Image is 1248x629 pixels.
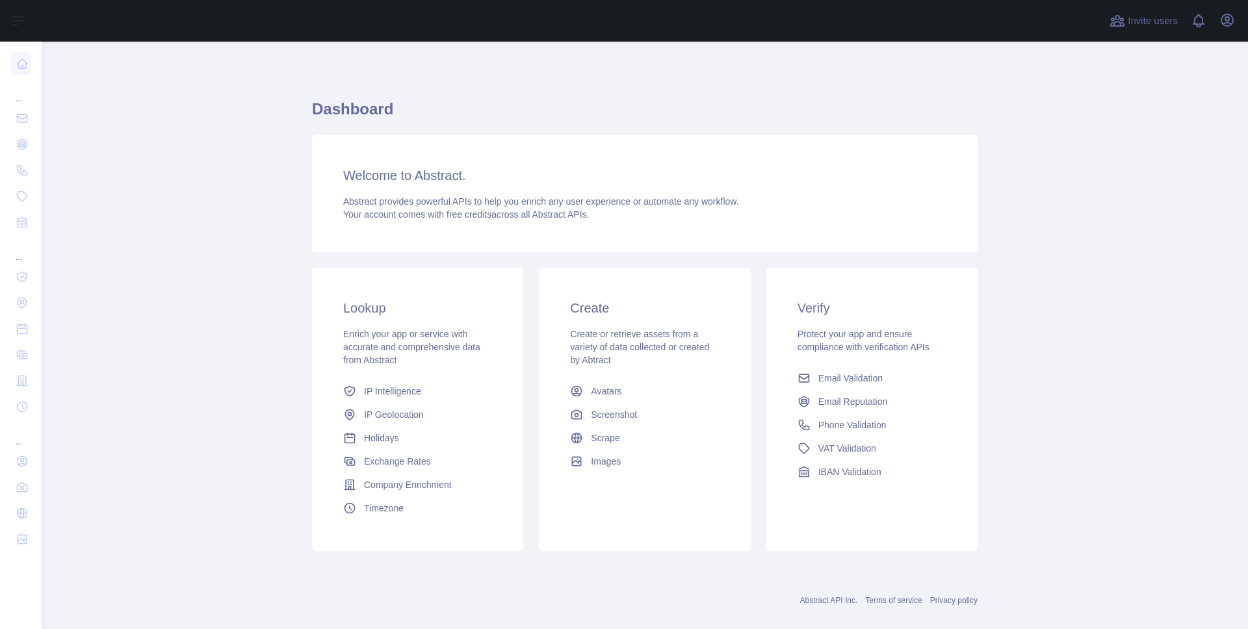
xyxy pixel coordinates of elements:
span: VAT Validation [818,442,876,455]
span: Create or retrieve assets from a variety of data collected or created by Abtract [570,329,709,365]
span: Timezone [364,502,404,515]
h3: Welcome to Abstract. [343,166,946,185]
button: Invite users [1107,10,1180,31]
a: Scrape [565,426,724,450]
span: Exchange Rates [364,455,431,468]
span: Images [591,455,621,468]
a: Avatars [565,379,724,403]
a: Images [565,450,724,473]
span: Your account comes with across all Abstract APIs. [343,209,589,220]
a: Privacy policy [930,596,978,605]
a: Exchange Rates [338,450,497,473]
a: IP Geolocation [338,403,497,426]
span: IP Geolocation [364,408,424,421]
span: Invite users [1128,14,1178,29]
h3: Create [570,299,719,317]
span: IBAN Validation [818,465,881,478]
span: Phone Validation [818,418,887,431]
a: Email Validation [792,366,952,390]
span: Protect your app and ensure compliance with verification APIs [798,329,929,352]
div: ... [10,237,31,263]
span: Holidays [364,431,399,444]
a: Holidays [338,426,497,450]
a: Phone Validation [792,413,952,437]
h3: Lookup [343,299,492,317]
a: Timezone [338,496,497,520]
a: Abstract API Inc. [800,596,858,605]
a: IP Intelligence [338,379,497,403]
span: Scrape [591,431,619,444]
a: Email Reputation [792,390,952,413]
span: Enrich your app or service with accurate and comprehensive data from Abstract [343,329,480,365]
a: Company Enrichment [338,473,497,496]
h3: Verify [798,299,946,317]
a: IBAN Validation [792,460,952,483]
span: Avatars [591,385,621,398]
span: Screenshot [591,408,637,421]
a: Screenshot [565,403,724,426]
a: VAT Validation [792,437,952,460]
span: free credits [447,209,491,220]
span: Email Validation [818,372,883,385]
div: ... [10,78,31,104]
div: ... [10,421,31,447]
span: IP Intelligence [364,385,421,398]
span: Abstract provides powerful APIs to help you enrich any user experience or automate any workflow. [343,196,739,207]
h1: Dashboard [312,99,978,130]
a: Terms of service [865,596,922,605]
span: Email Reputation [818,395,888,408]
span: Company Enrichment [364,478,452,491]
